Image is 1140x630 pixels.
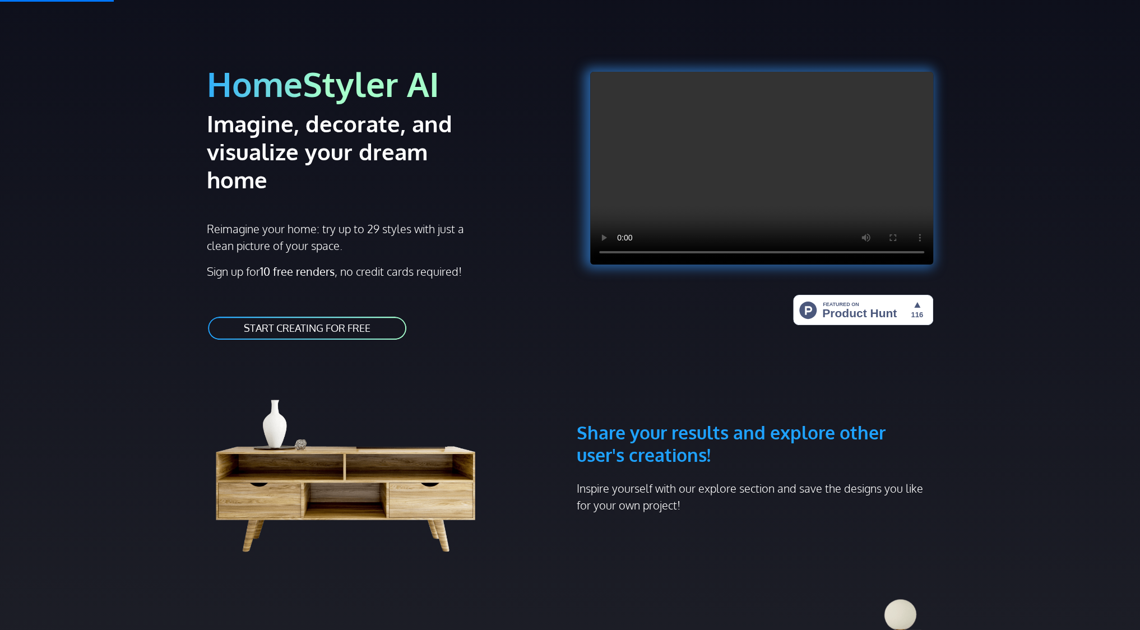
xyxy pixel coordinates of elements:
img: living room cabinet [207,368,502,558]
p: Sign up for , no credit cards required! [207,263,563,280]
h1: HomeStyler AI [207,63,563,105]
h3: Share your results and explore other user's creations! [577,368,933,466]
strong: 10 free renders [260,264,335,279]
img: HomeStyler AI - Interior Design Made Easy: One Click to Your Dream Home | Product Hunt [793,295,933,325]
p: Inspire yourself with our explore section and save the designs you like for your own project! [577,480,933,513]
h2: Imagine, decorate, and visualize your dream home [207,109,492,193]
p: Reimagine your home: try up to 29 styles with just a clean picture of your space. [207,220,474,254]
a: START CREATING FOR FREE [207,316,407,341]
